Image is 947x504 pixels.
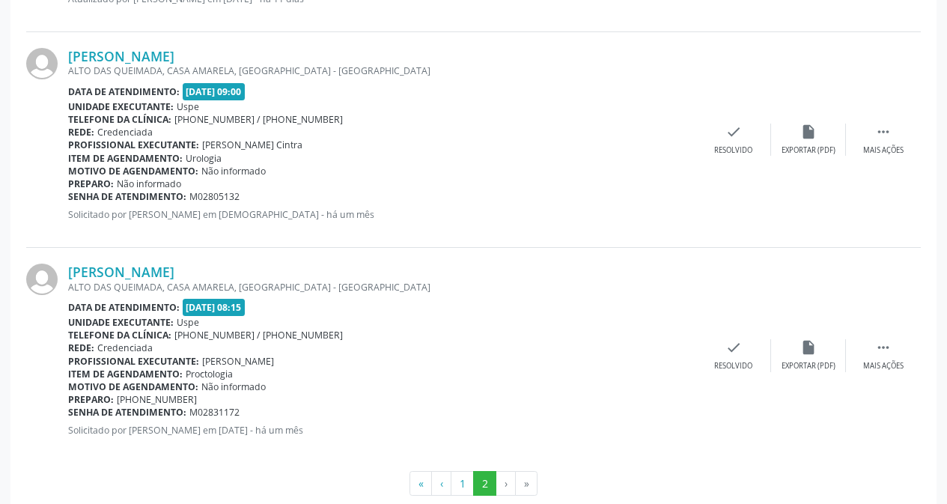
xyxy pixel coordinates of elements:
[714,145,752,156] div: Resolvido
[68,316,174,329] b: Unidade executante:
[68,208,696,221] p: Solicitado por [PERSON_NAME] em [DEMOGRAPHIC_DATA] - há um mês
[68,424,696,437] p: Solicitado por [PERSON_NAME] em [DATE] - há um mês
[863,145,904,156] div: Mais ações
[202,355,274,368] span: [PERSON_NAME]
[68,165,198,177] b: Motivo de agendamento:
[782,361,835,371] div: Exportar (PDF)
[68,64,696,77] div: ALTO DAS QUEIMADA, CASA AMARELA, [GEOGRAPHIC_DATA] - [GEOGRAPHIC_DATA]
[177,316,199,329] span: Uspe
[174,329,343,341] span: [PHONE_NUMBER] / [PHONE_NUMBER]
[875,339,892,356] i: 
[800,124,817,140] i: insert_drive_file
[451,471,474,497] button: Go to page 1
[68,406,186,419] b: Senha de atendimento:
[68,48,174,64] a: [PERSON_NAME]
[202,139,302,151] span: [PERSON_NAME] Cintra
[186,152,222,165] span: Urologia
[183,83,246,100] span: [DATE] 09:00
[68,139,199,151] b: Profissional executante:
[189,406,240,419] span: M02831172
[68,113,171,126] b: Telefone da clínica:
[863,361,904,371] div: Mais ações
[68,126,94,139] b: Rede:
[725,339,742,356] i: check
[409,471,432,497] button: Go to first page
[68,393,114,406] b: Preparo:
[68,177,114,190] b: Preparo:
[68,355,199,368] b: Profissional executante:
[26,264,58,295] img: img
[68,264,174,280] a: [PERSON_NAME]
[177,100,199,113] span: Uspe
[782,145,835,156] div: Exportar (PDF)
[875,124,892,140] i: 
[117,177,181,190] span: Não informado
[186,368,233,380] span: Proctologia
[117,393,197,406] span: [PHONE_NUMBER]
[68,190,186,203] b: Senha de atendimento:
[68,301,180,314] b: Data de atendimento:
[201,380,266,393] span: Não informado
[26,48,58,79] img: img
[68,281,696,294] div: ALTO DAS QUEIMADA, CASA AMARELA, [GEOGRAPHIC_DATA] - [GEOGRAPHIC_DATA]
[68,380,198,393] b: Motivo de agendamento:
[473,471,496,497] button: Go to page 2
[68,100,174,113] b: Unidade executante:
[431,471,451,497] button: Go to previous page
[714,361,752,371] div: Resolvido
[68,368,183,380] b: Item de agendamento:
[183,299,246,316] span: [DATE] 08:15
[800,339,817,356] i: insert_drive_file
[68,329,171,341] b: Telefone da clínica:
[97,341,153,354] span: Credenciada
[68,152,183,165] b: Item de agendamento:
[174,113,343,126] span: [PHONE_NUMBER] / [PHONE_NUMBER]
[189,190,240,203] span: M02805132
[201,165,266,177] span: Não informado
[68,85,180,98] b: Data de atendimento:
[68,341,94,354] b: Rede:
[97,126,153,139] span: Credenciada
[725,124,742,140] i: check
[26,471,921,497] ul: Pagination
